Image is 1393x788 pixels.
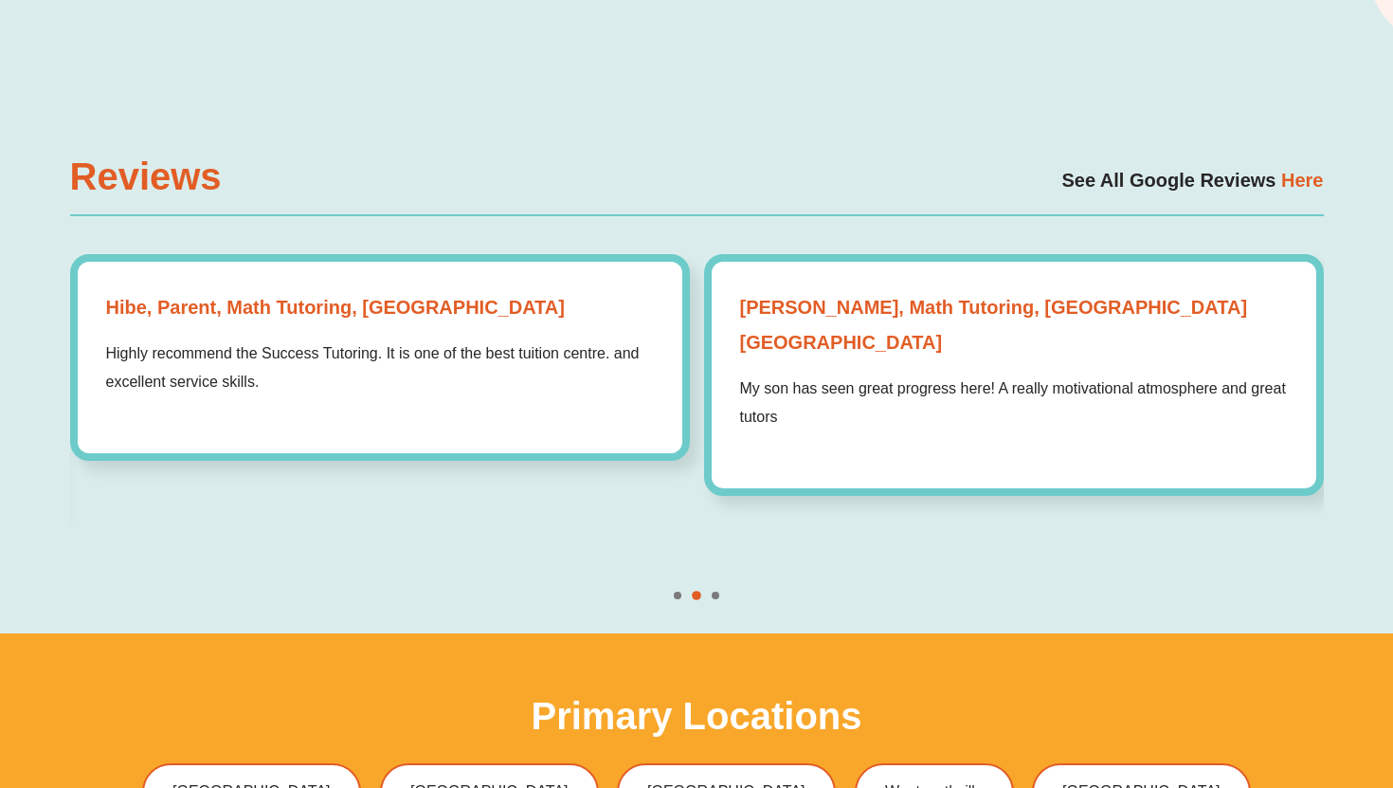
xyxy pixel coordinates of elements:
span: Here [1281,170,1323,191]
p: Highly recommend the Success Tutoring. It is one of the best tuition centre. and excellent servic... [106,339,654,395]
h2: Primary Locations [531,697,861,735]
iframe: Chat Widget [1068,574,1393,788]
h2: Reviews [70,157,293,195]
a: Here [1275,170,1323,191]
div: 2 / 4 [70,254,690,461]
a: See All Google Reviews [1061,170,1275,191]
strong: Hibe, Parent, Math Tutoring, [GEOGRAPHIC_DATA] [106,290,654,325]
strong: [PERSON_NAME], Math Tutoring, [GEOGRAPHIC_DATA] [GEOGRAPHIC_DATA] [740,290,1288,360]
p: My son has seen great progress here! A really motivational atmosphere and great tutors [740,375,1288,431]
div: 3 / 4 [704,254,1324,496]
